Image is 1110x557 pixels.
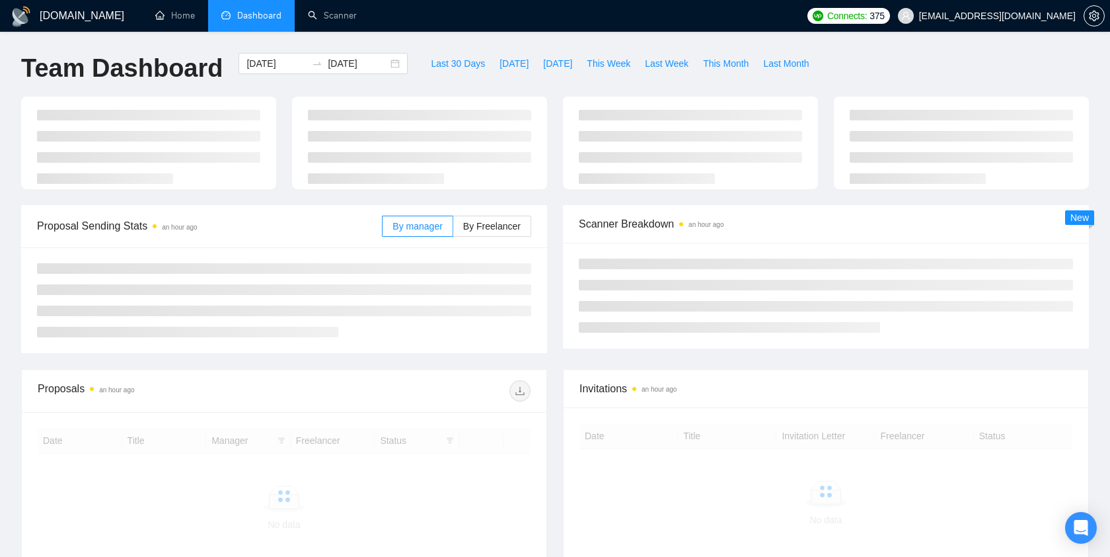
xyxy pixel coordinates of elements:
img: upwork-logo.png [813,11,823,21]
button: This Month [696,53,756,74]
button: Last Month [756,53,816,74]
span: [DATE] [543,56,572,71]
time: an hour ago [99,386,134,394]
time: an hour ago [642,386,677,393]
div: Proposals [38,380,284,402]
span: Scanner Breakdown [579,216,1073,232]
button: Last Week [638,53,696,74]
h1: Team Dashboard [21,53,223,84]
button: [DATE] [492,53,536,74]
a: searchScanner [308,10,357,21]
a: homeHome [155,10,195,21]
time: an hour ago [688,221,723,228]
input: Start date [246,56,307,71]
span: to [312,58,322,69]
div: Open Intercom Messenger [1065,512,1097,544]
span: swap-right [312,58,322,69]
button: [DATE] [536,53,579,74]
span: By manager [392,221,442,232]
button: Last 30 Days [424,53,492,74]
span: Last Week [645,56,688,71]
span: [DATE] [499,56,529,71]
button: setting [1084,5,1105,26]
span: This Month [703,56,749,71]
span: Invitations [579,380,1072,397]
a: setting [1084,11,1105,21]
span: This Week [587,56,630,71]
span: Proposal Sending Stats [37,218,382,234]
span: Connects: [827,9,867,23]
span: Dashboard [237,10,281,21]
span: 375 [869,9,884,23]
img: logo [11,6,32,27]
span: Last Month [763,56,809,71]
span: Last 30 Days [431,56,485,71]
button: This Week [579,53,638,74]
input: End date [328,56,388,71]
span: By Freelancer [463,221,521,232]
span: dashboard [221,11,231,20]
time: an hour ago [162,224,197,231]
span: setting [1084,11,1104,21]
span: user [901,11,910,21]
span: New [1070,212,1089,223]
